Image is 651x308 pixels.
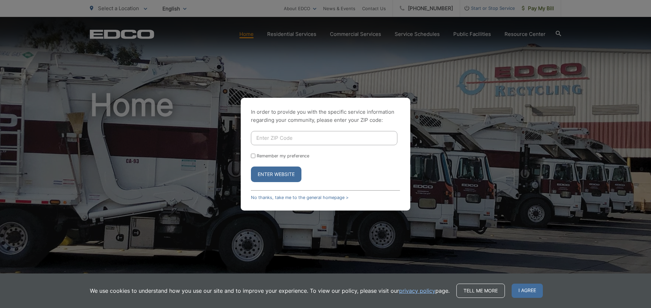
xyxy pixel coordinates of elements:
input: Enter ZIP Code [251,131,397,145]
p: We use cookies to understand how you use our site and to improve your experience. To view our pol... [90,287,450,295]
a: privacy policy [399,287,435,295]
button: Enter Website [251,167,301,182]
a: Tell me more [456,284,505,298]
label: Remember my preference [257,153,309,158]
span: I agree [512,284,543,298]
a: No thanks, take me to the general homepage > [251,195,349,200]
p: In order to provide you with the specific service information regarding your community, please en... [251,108,400,124]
